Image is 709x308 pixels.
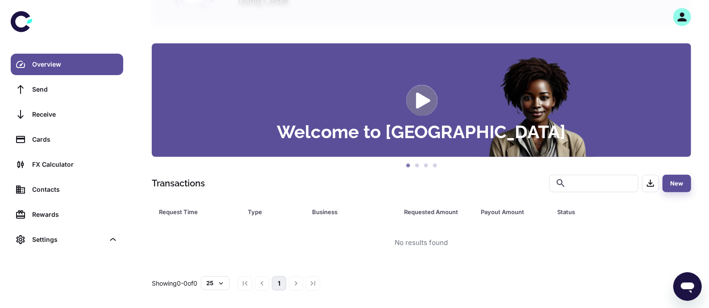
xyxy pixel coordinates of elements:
[404,206,470,218] span: Requested Amount
[558,206,642,218] div: Status
[11,229,123,250] div: Settings
[11,79,123,100] a: Send
[663,175,691,192] button: New
[32,84,118,94] div: Send
[558,206,654,218] span: Status
[404,161,413,170] button: 1
[430,161,439,170] button: 4
[673,272,702,301] iframe: Button to launch messaging window
[248,206,290,218] div: Type
[32,210,118,219] div: Rewards
[32,185,118,194] div: Contacts
[481,206,535,218] div: Payout Amount
[395,238,448,248] div: No results found
[201,276,229,290] button: 25
[11,154,123,175] a: FX Calculator
[32,235,104,245] div: Settings
[152,177,205,190] h1: Transactions
[152,278,197,288] p: Showing 0-0 of 0
[248,206,301,218] span: Type
[481,206,547,218] span: Payout Amount
[32,59,118,69] div: Overview
[159,206,225,218] div: Request Time
[32,160,118,169] div: FX Calculator
[413,161,421,170] button: 2
[11,54,123,75] a: Overview
[277,123,566,141] h3: Welcome to [GEOGRAPHIC_DATA]
[11,129,123,150] a: Cards
[32,135,118,144] div: Cards
[421,161,430,170] button: 3
[237,276,321,291] nav: pagination navigation
[11,104,123,125] a: Receive
[272,276,286,291] button: page 1
[404,206,459,218] div: Requested Amount
[11,204,123,225] a: Rewards
[159,206,237,218] span: Request Time
[11,179,123,200] a: Contacts
[32,110,118,119] div: Receive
